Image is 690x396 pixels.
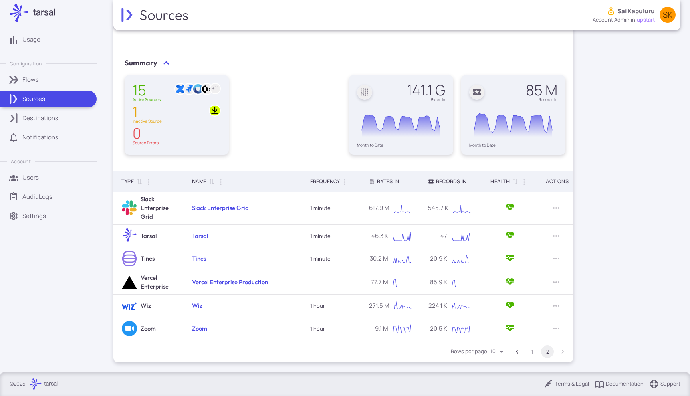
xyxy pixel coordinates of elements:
[202,84,212,94] img: Cortex XSOAR
[310,176,340,186] div: Frequency
[369,324,388,333] p: 9.1 M
[469,105,557,143] svg: Interactive chart
[176,84,185,94] img: Atlassian Confluence Forge
[133,119,162,123] div: Inactive Source
[141,301,151,310] h6: Wiz
[617,7,655,16] p: Sai Kapuluru
[302,192,361,225] td: 1 minute
[505,300,515,312] span: Active
[637,16,655,24] span: upstart
[391,200,414,216] svg: Interactive chart
[133,126,159,141] div: 0
[518,176,531,188] button: Column Actions
[122,298,137,313] img: Wiz
[550,276,563,289] button: Row Actions
[511,345,523,358] button: Go to previous page
[450,200,474,216] svg: Interactive chart
[338,176,351,188] button: Column Actions
[369,278,388,287] p: 77.7 M
[22,35,40,44] p: Usage
[450,200,474,216] div: Chart. Highcharts interactive chart.
[214,176,227,188] button: Column Actions
[449,321,474,337] svg: Interactive chart
[391,298,415,314] svg: Interactive chart
[449,298,474,314] svg: Interactive chart
[505,323,515,335] span: Active
[22,212,46,220] p: Settings
[210,106,220,115] img: Docusign
[133,83,161,97] div: 15
[663,11,672,19] span: SK
[357,105,445,143] div: Chart. Highcharts interactive chart.
[546,176,568,186] div: Actions
[631,16,635,24] span: in
[133,105,162,119] div: 1
[505,202,515,214] span: Active
[490,176,510,186] div: Health
[133,141,159,145] div: Source Errors
[134,178,144,185] span: Sort by Type ascending
[544,379,589,389] div: Terms & Legal
[510,178,519,185] span: Sort by Health ascending
[10,60,42,67] p: Configuration
[206,178,216,185] span: Sort by Name ascending
[390,274,414,290] div: Chart. Highcharts interactive chart.
[11,158,30,165] p: Account
[357,143,445,147] div: Month to Date
[451,348,487,355] label: Rows per page
[122,275,137,290] img: Vercel Enterprise
[302,295,361,317] td: 1 hour
[391,298,414,314] div: Chart. Highcharts interactive chart.
[449,274,474,290] div: Chart. Highcharts interactive chart.
[428,232,447,240] p: 47
[593,16,629,24] div: account admin
[10,380,26,388] p: © 2025
[428,324,447,333] p: 20.5 K
[122,251,137,266] img: Tines
[22,75,39,84] p: Flows
[428,301,447,310] p: 224.1 K
[526,97,557,101] div: Records In
[428,254,447,263] p: 20.9 K
[449,251,474,267] svg: Interactive chart
[595,379,644,389] div: Documentation
[550,299,563,312] button: Row Actions
[407,83,445,97] div: 141.1 G
[469,105,557,143] div: Chart. Highcharts interactive chart.
[192,255,206,262] a: Tines
[510,345,570,358] nav: pagination navigation
[122,321,137,336] img: Zoom
[449,228,474,244] svg: Interactive chart
[391,200,414,216] div: Chart. Highcharts interactive chart.
[505,253,515,265] span: Active
[141,232,157,240] h6: Tarsal
[184,84,194,94] img: Atlassian Jira Forge
[390,228,414,244] svg: Interactive chart
[22,192,52,201] p: Audit Logs
[369,204,389,212] p: 617.9 M
[550,252,563,265] button: Row Actions
[212,84,219,92] text: + 11
[449,251,474,267] div: Chart. Highcharts interactive chart.
[22,114,58,123] p: Destinations
[390,274,414,290] svg: Interactive chart
[469,143,557,147] div: Month to Date
[449,228,474,244] div: Chart. Highcharts interactive chart.
[133,97,161,101] div: Active Sources
[428,176,466,186] div: Records In
[141,273,178,291] h6: Vercel Enterprise
[192,325,207,332] a: Zoom
[390,228,414,244] div: Chart. Highcharts interactive chart.
[139,6,190,23] h2: Sources
[588,3,680,27] button: Sai Kapuluruaccount admininupstartSK
[121,176,134,186] div: Type
[369,176,399,186] div: Bytes In
[428,278,447,287] p: 85.9 K
[505,230,515,242] span: Active
[125,57,157,69] span: Summary
[550,230,563,242] button: Row Actions
[302,247,361,270] td: 1 minute
[526,83,557,97] div: 85 M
